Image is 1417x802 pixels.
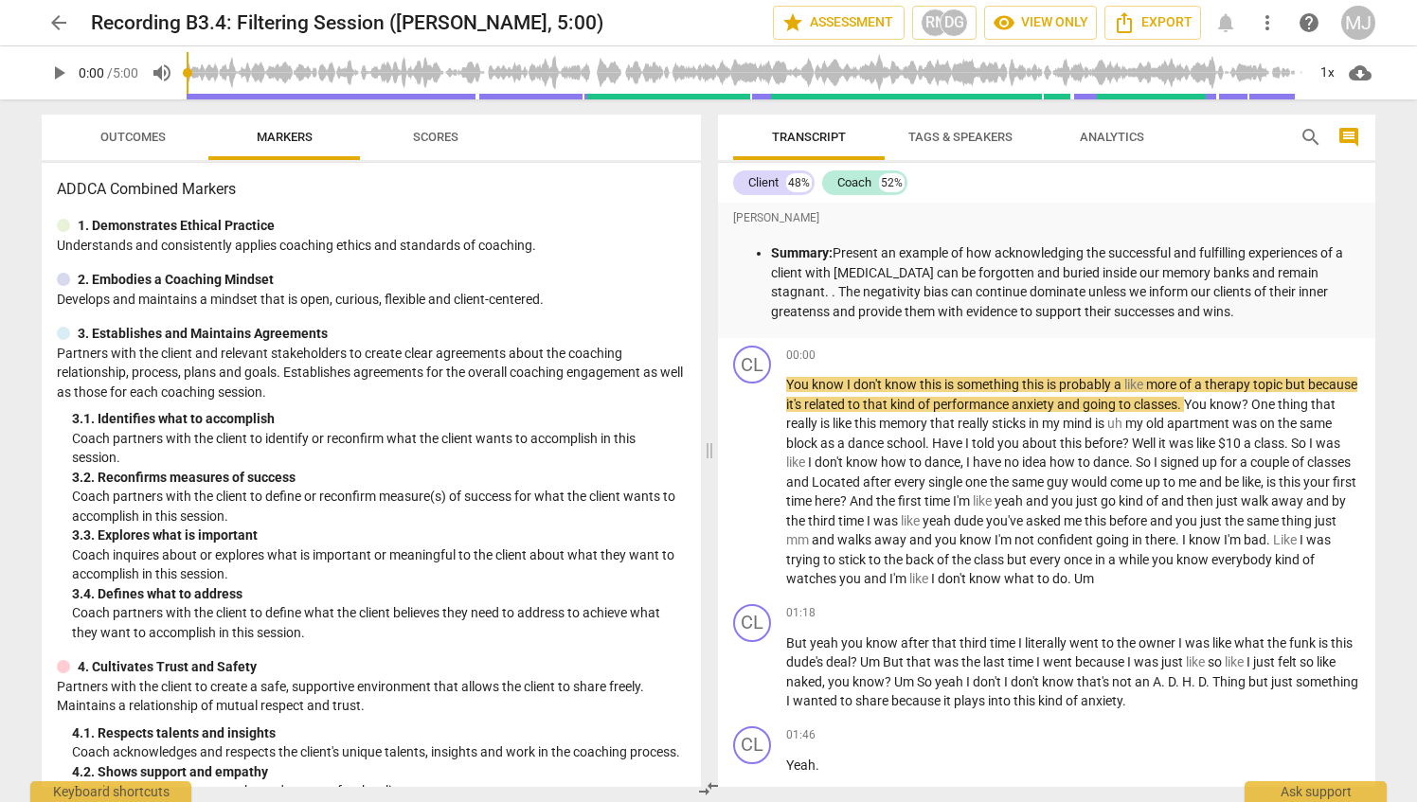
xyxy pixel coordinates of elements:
[1107,416,1125,431] span: Filler word
[841,635,866,651] span: you
[1278,397,1311,412] span: thing
[1177,397,1184,412] span: .
[894,474,928,490] span: every
[1007,552,1030,567] span: but
[984,6,1097,40] button: View only
[1202,454,1220,470] span: up
[808,454,815,470] span: I
[912,6,977,40] button: RNDG
[973,493,995,508] span: Filler word
[786,397,804,412] span: it's
[876,493,898,508] span: the
[1145,474,1163,490] span: up
[47,11,70,34] span: arrow_back
[1311,397,1336,412] span: that
[810,635,841,651] span: yeah
[72,409,686,429] div: 3. 1. Identifies what to accomplish
[72,526,686,545] div: 3. 3. Explores what is important
[1064,552,1095,567] span: once
[854,416,879,431] span: this
[879,173,905,192] div: 52%
[993,11,1015,34] span: visibility
[78,324,328,344] p: 3. Establishes and Maintains Agreements
[1095,552,1108,567] span: in
[935,532,960,547] span: you
[257,130,313,144] span: Markers
[848,436,887,451] span: dance
[879,416,930,431] span: memory
[928,474,965,490] span: single
[838,552,869,567] span: stick
[1250,454,1292,470] span: couple
[1122,436,1132,451] span: ?
[697,777,720,800] span: compare_arrows
[960,532,995,547] span: know
[863,474,894,490] span: after
[837,436,848,451] span: a
[812,474,863,490] span: Located
[1224,532,1244,547] span: I'm
[1309,436,1316,451] span: I
[1022,454,1049,470] span: idea
[1333,474,1356,490] span: first
[815,454,846,470] span: don't
[1271,493,1306,508] span: away
[107,65,138,80] span: / 5:00
[79,65,104,80] span: 0:00
[995,532,1014,547] span: I'm
[1291,436,1309,451] span: So
[1334,122,1364,152] button: Show/Hide comments
[1256,11,1279,34] span: more_vert
[820,416,833,431] span: is
[804,397,848,412] span: related
[1134,397,1177,412] span: classes
[909,532,935,547] span: and
[100,130,166,144] span: Outcomes
[1051,493,1076,508] span: you
[1114,377,1124,392] span: a
[953,493,973,508] span: I'm
[1261,474,1266,490] span: ,
[1266,532,1273,547] span: .
[1052,571,1067,586] span: do
[924,493,953,508] span: time
[1158,436,1169,451] span: it
[786,571,839,586] span: watches
[1337,126,1360,149] span: comment
[78,216,275,236] p: 1. Demonstrates Ethical Practice
[1119,552,1152,567] span: while
[1146,377,1179,392] span: more
[839,571,864,586] span: you
[924,454,960,470] span: dance
[57,290,686,310] p: Develops and maintains a mindset that is open, curious, flexible and client-centered.
[992,416,1029,431] span: sticks
[1306,493,1332,508] span: and
[151,62,173,84] span: volume_up
[1240,454,1250,470] span: a
[1152,552,1176,567] span: you
[1232,416,1260,431] span: was
[940,9,968,37] div: DG
[848,397,863,412] span: to
[1125,416,1146,431] span: my
[1064,513,1085,528] span: me
[1194,377,1205,392] span: a
[1057,397,1083,412] span: and
[1309,58,1345,88] div: 1x
[78,270,274,290] p: 2. Embodies a Coaching Mindset
[1300,416,1332,431] span: same
[957,377,1022,392] span: something
[906,552,937,567] span: back
[990,474,1012,490] span: the
[1037,571,1052,586] span: to
[1004,571,1037,586] span: what
[1244,436,1254,451] span: a
[781,11,896,34] span: Assessment
[781,11,804,34] span: star
[1004,454,1022,470] span: no
[954,513,986,528] span: dude
[993,11,1088,34] span: View only
[786,552,823,567] span: trying
[1154,454,1160,470] span: I
[1029,416,1042,431] span: in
